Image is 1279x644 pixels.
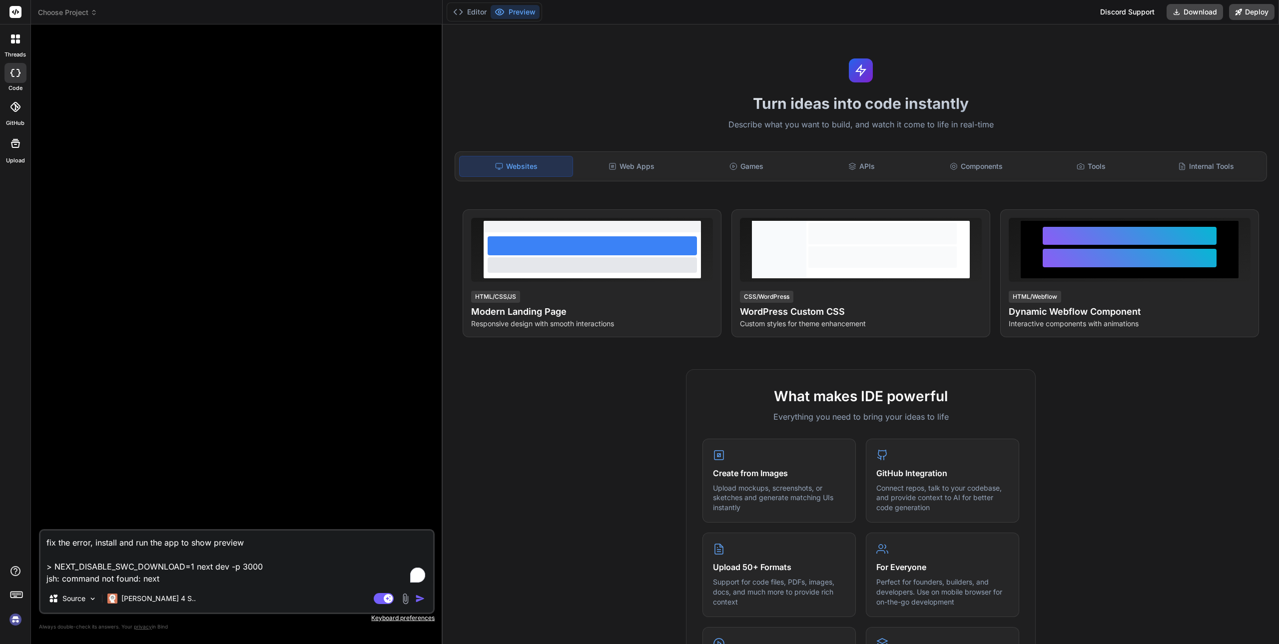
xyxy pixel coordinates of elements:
[876,561,1009,573] h4: For Everyone
[6,156,25,165] label: Upload
[459,156,573,177] div: Websites
[1094,4,1161,20] div: Discord Support
[449,94,1273,112] h1: Turn ideas into code instantly
[6,119,24,127] label: GitHub
[7,611,24,628] img: signin
[740,291,793,303] div: CSS/WordPress
[4,50,26,59] label: threads
[702,386,1019,407] h2: What makes IDE powerful
[471,291,520,303] div: HTML/CSS/JS
[702,411,1019,423] p: Everything you need to bring your ideas to life
[471,319,713,329] p: Responsive design with smooth interactions
[1009,319,1251,329] p: Interactive components with animations
[88,595,97,603] img: Pick Models
[690,156,803,177] div: Games
[107,594,117,604] img: Claude 4 Sonnet
[876,483,1009,513] p: Connect repos, talk to your codebase, and provide context to AI for better code generation
[713,467,845,479] h4: Create from Images
[713,483,845,513] p: Upload mockups, screenshots, or sketches and generate matching UIs instantly
[449,118,1273,131] p: Describe what you want to build, and watch it come to life in real-time
[38,7,97,17] span: Choose Project
[400,593,411,605] img: attachment
[121,594,196,604] p: [PERSON_NAME] 4 S..
[1150,156,1263,177] div: Internal Tools
[1009,291,1061,303] div: HTML/Webflow
[8,84,22,92] label: code
[449,5,491,19] button: Editor
[471,305,713,319] h4: Modern Landing Page
[805,156,918,177] div: APIs
[876,467,1009,479] h4: GitHub Integration
[40,531,433,585] textarea: To enrich screen reader interactions, please activate Accessibility in Grammarly extension settings
[740,305,982,319] h4: WordPress Custom CSS
[62,594,85,604] p: Source
[415,594,425,604] img: icon
[1035,156,1148,177] div: Tools
[575,156,688,177] div: Web Apps
[740,319,982,329] p: Custom styles for theme enhancement
[713,577,845,607] p: Support for code files, PDFs, images, docs, and much more to provide rich context
[920,156,1033,177] div: Components
[39,614,435,622] p: Keyboard preferences
[713,561,845,573] h4: Upload 50+ Formats
[1009,305,1251,319] h4: Dynamic Webflow Component
[491,5,540,19] button: Preview
[39,622,435,632] p: Always double-check its answers. Your in Bind
[1167,4,1223,20] button: Download
[134,624,152,630] span: privacy
[876,577,1009,607] p: Perfect for founders, builders, and developers. Use on mobile browser for on-the-go development
[1229,4,1275,20] button: Deploy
